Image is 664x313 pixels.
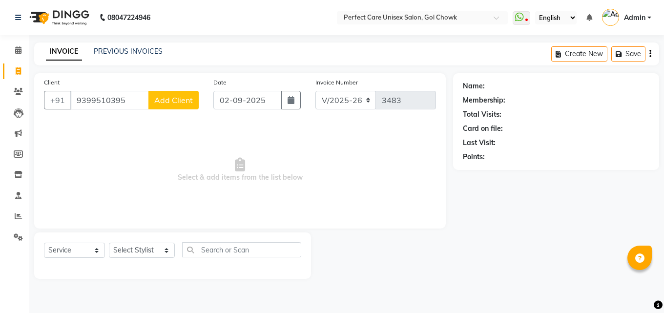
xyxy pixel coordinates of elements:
[44,91,71,109] button: +91
[463,109,501,120] div: Total Visits:
[611,46,645,62] button: Save
[551,46,607,62] button: Create New
[154,95,193,105] span: Add Client
[602,9,619,26] img: Admin
[46,43,82,61] a: INVOICE
[624,13,645,23] span: Admin
[44,121,436,219] span: Select & add items from the list below
[182,242,301,257] input: Search or Scan
[463,81,485,91] div: Name:
[94,47,163,56] a: PREVIOUS INVOICES
[623,274,654,303] iframe: chat widget
[315,78,358,87] label: Invoice Number
[463,124,503,134] div: Card on file:
[107,4,150,31] b: 08047224946
[463,152,485,162] div: Points:
[25,4,92,31] img: logo
[44,78,60,87] label: Client
[70,91,149,109] input: Search by Name/Mobile/Email/Code
[463,138,496,148] div: Last Visit:
[213,78,227,87] label: Date
[463,95,505,105] div: Membership:
[148,91,199,109] button: Add Client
